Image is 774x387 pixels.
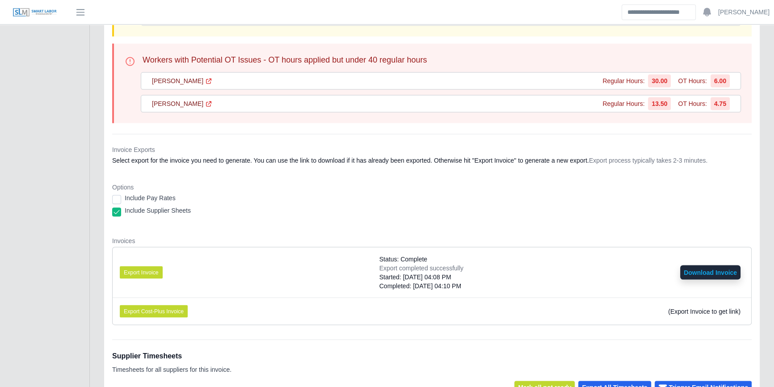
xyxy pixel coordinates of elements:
span: 6.00 [711,75,730,88]
span: Status: Complete [379,255,427,264]
a: [PERSON_NAME] [152,76,212,86]
span: OT Hours: [678,99,707,109]
span: 4.75 [711,97,730,110]
span: Export process typically takes 2-3 minutes. [589,157,707,164]
h3: Workers with Potential OT Issues - OT hours applied but under 40 regular hours [143,55,427,65]
span: 13.50 [648,97,671,110]
img: SLM Logo [13,8,57,17]
span: Regular Hours: [602,76,644,86]
div: Export completed successfully [379,264,463,273]
button: Export Invoice [120,266,163,279]
dd: Select export for the invoice you need to generate. You can use the link to download if it has al... [112,156,752,165]
input: Search [622,4,696,20]
a: Download Invoice [680,269,740,276]
dt: Invoice Exports [112,145,752,154]
a: [PERSON_NAME] [718,8,770,17]
dt: Options [112,183,752,192]
label: Include Pay Rates [125,193,176,202]
div: Started: [DATE] 04:08 PM [379,273,463,282]
dt: Invoices [112,236,752,245]
span: 30.00 [648,75,671,88]
button: Export Cost-Plus Invoice [120,305,188,318]
button: Download Invoice [680,265,740,280]
div: Completed: [DATE] 04:10 PM [379,282,463,290]
a: [PERSON_NAME] [152,99,212,109]
span: OT Hours: [678,76,707,86]
label: Include Supplier Sheets [125,206,191,215]
h1: Supplier Timesheets [112,351,231,362]
span: Regular Hours: [602,99,644,109]
p: Timesheets for all suppliers for this invoice. [112,365,231,374]
span: (Export Invoice to get link) [668,308,740,315]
